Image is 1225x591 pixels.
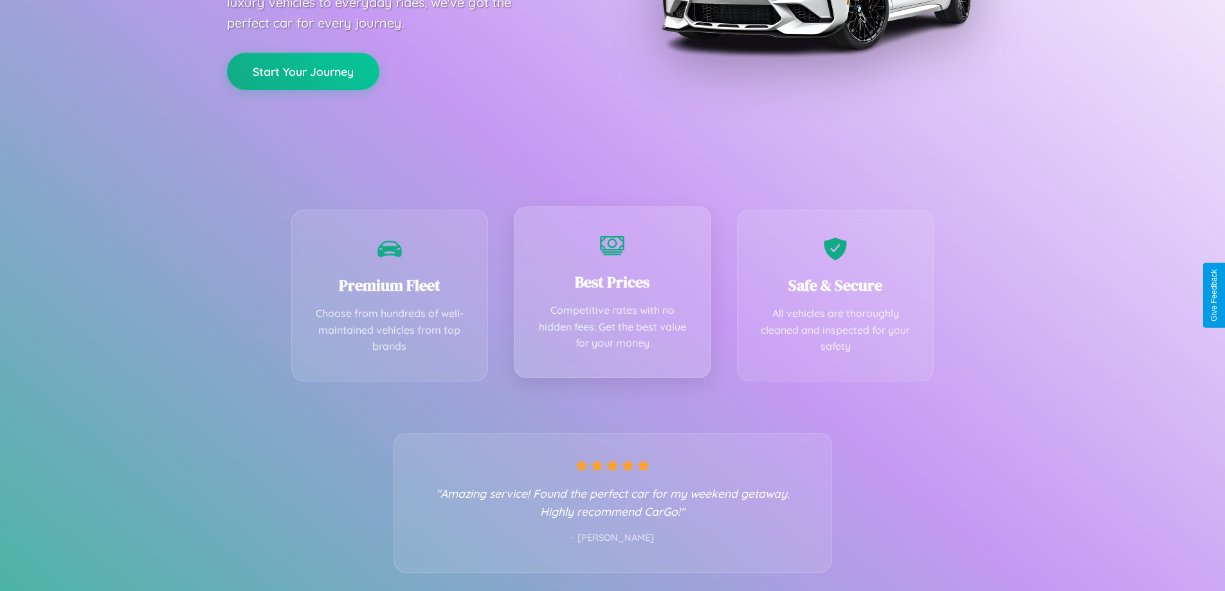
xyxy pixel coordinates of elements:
p: Competitive rates with no hidden fees. Get the best value for your money [534,302,691,352]
p: All vehicles are thoroughly cleaned and inspected for your safety [757,305,914,355]
p: "Amazing service! Found the perfect car for my weekend getaway. Highly recommend CarGo!" [420,484,806,520]
p: - [PERSON_NAME] [420,530,806,547]
h3: Safe & Secure [757,275,914,296]
h3: Best Prices [534,271,691,293]
div: Give Feedback [1210,269,1219,322]
h3: Premium Fleet [311,275,469,296]
p: Choose from hundreds of well-maintained vehicles from top brands [311,305,469,355]
button: Start Your Journey [227,53,379,90]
